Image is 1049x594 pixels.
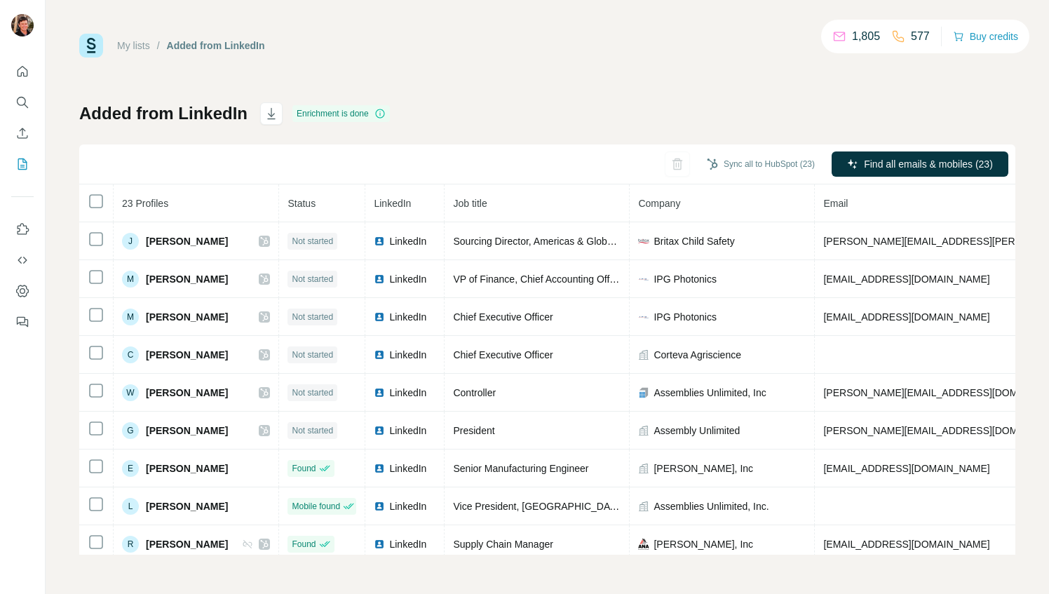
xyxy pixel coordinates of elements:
span: [PERSON_NAME] [146,386,228,400]
img: company-logo [638,274,649,285]
span: Mobile found [292,500,340,513]
button: Buy credits [953,27,1018,46]
span: [EMAIL_ADDRESS][DOMAIN_NAME] [823,463,989,474]
span: Not started [292,349,333,361]
img: LinkedIn logo [374,463,385,474]
span: Not started [292,386,333,399]
span: LinkedIn [389,272,426,286]
button: Enrich CSV [11,121,34,146]
span: [PERSON_NAME] [146,272,228,286]
span: Email [823,198,848,209]
span: [PERSON_NAME] [146,234,228,248]
div: Enrichment is done [292,105,390,122]
span: Senior Manufacturing Engineer [453,463,588,474]
span: [PERSON_NAME] [146,461,228,475]
span: Not started [292,311,333,323]
img: company-logo [638,236,649,247]
button: Search [11,90,34,115]
span: Assembly Unlimited [654,424,740,438]
div: G [122,422,139,439]
button: Use Surfe API [11,248,34,273]
span: LinkedIn [389,424,426,438]
span: President [453,425,494,436]
span: LinkedIn [389,537,426,551]
span: Found [292,462,316,475]
span: Britax Child Safety [654,234,734,248]
img: LinkedIn logo [374,425,385,436]
span: [PERSON_NAME] [146,348,228,362]
p: 1,805 [852,28,880,45]
span: Not started [292,235,333,248]
span: [PERSON_NAME] [146,310,228,324]
span: [PERSON_NAME] [146,499,228,513]
img: company-logo [638,311,649,323]
span: IPG Photonics [654,272,717,286]
button: Sync all to HubSpot (23) [697,154,825,175]
span: LinkedIn [389,499,426,513]
span: [EMAIL_ADDRESS][DOMAIN_NAME] [823,274,989,285]
div: M [122,271,139,288]
span: LinkedIn [389,348,426,362]
span: [PERSON_NAME], Inc [654,461,753,475]
span: Company [638,198,680,209]
span: Sourcing Director, Americas & Global Category Leader - Car Seats [453,236,743,247]
img: Surfe Logo [79,34,103,58]
div: M [122,309,139,325]
span: Vice President, [GEOGRAPHIC_DATA] [453,501,624,512]
span: Status [287,198,316,209]
button: Use Surfe on LinkedIn [11,217,34,242]
button: Dashboard [11,278,34,304]
button: Feedback [11,309,34,335]
div: J [122,233,139,250]
button: Find all emails & mobiles (23) [832,151,1008,177]
span: LinkedIn [374,198,411,209]
div: L [122,498,139,515]
img: Avatar [11,14,34,36]
span: Not started [292,424,333,437]
img: company-logo [638,539,649,550]
span: Job title [453,198,487,209]
a: My lists [117,40,150,51]
img: LinkedIn logo [374,539,385,550]
button: My lists [11,151,34,177]
span: Find all emails & mobiles (23) [864,157,993,171]
span: LinkedIn [389,461,426,475]
span: LinkedIn [389,310,426,324]
button: Quick start [11,59,34,84]
li: / [157,39,160,53]
span: IPG Photonics [654,310,717,324]
span: Assemblies Unlimited, Inc. [654,499,769,513]
p: 577 [911,28,930,45]
span: Chief Executive Officer [453,349,553,360]
span: [EMAIL_ADDRESS][DOMAIN_NAME] [823,539,989,550]
div: C [122,346,139,363]
span: LinkedIn [389,386,426,400]
span: Not started [292,273,333,285]
span: Controller [453,387,496,398]
span: Chief Executive Officer [453,311,553,323]
span: Assemblies Unlimited, Inc [654,386,766,400]
img: LinkedIn logo [374,387,385,398]
div: R [122,536,139,553]
span: [EMAIL_ADDRESS][DOMAIN_NAME] [823,311,989,323]
span: VP of Finance, Chief Accounting Officer [453,274,625,285]
span: Corteva Agriscience [654,348,741,362]
img: LinkedIn logo [374,311,385,323]
span: [PERSON_NAME] [146,537,228,551]
span: Supply Chain Manager [453,539,553,550]
img: LinkedIn logo [374,349,385,360]
span: 23 Profiles [122,198,168,209]
span: LinkedIn [389,234,426,248]
img: LinkedIn logo [374,236,385,247]
img: company-logo [638,387,649,398]
img: LinkedIn logo [374,274,385,285]
span: [PERSON_NAME], Inc [654,537,753,551]
img: LinkedIn logo [374,501,385,512]
h1: Added from LinkedIn [79,102,248,125]
span: [PERSON_NAME] [146,424,228,438]
span: Found [292,538,316,551]
div: W [122,384,139,401]
div: E [122,460,139,477]
div: Added from LinkedIn [167,39,265,53]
